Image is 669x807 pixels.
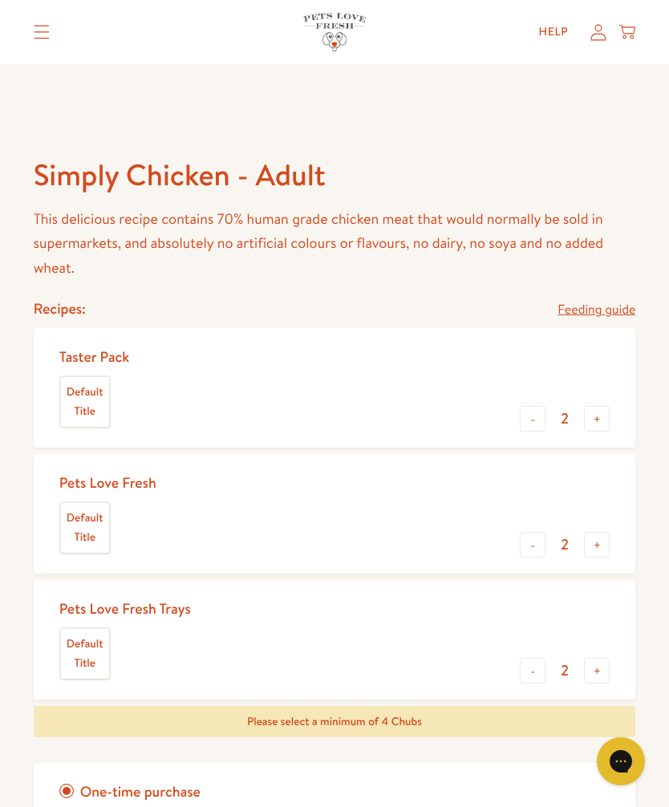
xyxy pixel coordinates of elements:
img: Pets Love Fresh [303,13,366,51]
div: Pets Love Fresh [59,473,156,492]
a: Feeding guide [557,299,635,321]
div: Pets Love Fresh Trays [59,599,191,618]
label: Default Title [61,377,109,427]
div: Taster Pack [59,347,130,366]
button: + [584,658,610,683]
span: Please select a minimum of 4 Chubs [247,713,422,729]
button: - [520,658,545,683]
label: Default Title [61,503,109,553]
h4: Recipes: [34,299,86,318]
button: - [520,406,545,432]
label: Default Title [61,629,109,679]
iframe: Gorgias live chat messenger [589,732,653,791]
button: + [584,532,610,558]
a: Help [526,16,582,48]
button: - [520,532,545,558]
button: + [584,406,610,432]
p: This delicious recipe contains 70% human grade chicken meat that would normally be sold in superm... [34,207,636,281]
h1: Simply Chicken - Adult [34,156,636,194]
summary: Translation missing: en.sections.header.menu [21,12,63,52]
